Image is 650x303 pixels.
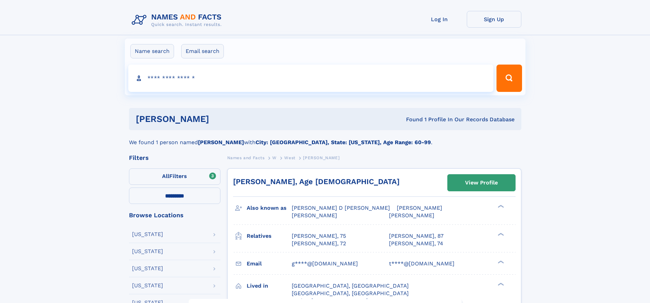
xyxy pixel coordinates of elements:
[247,280,292,292] h3: Lived in
[292,205,390,211] span: [PERSON_NAME] D [PERSON_NAME]
[397,205,442,211] span: [PERSON_NAME]
[129,212,220,218] div: Browse Locations
[389,240,443,247] a: [PERSON_NAME], 74
[132,283,163,288] div: [US_STATE]
[284,155,295,160] span: West
[198,139,244,146] b: [PERSON_NAME]
[292,290,409,297] span: [GEOGRAPHIC_DATA], [GEOGRAPHIC_DATA]
[132,232,163,237] div: [US_STATE]
[496,282,504,286] div: ❯
[129,130,521,147] div: We found 1 person named with .
[130,44,174,58] label: Name search
[132,249,163,254] div: [US_STATE]
[128,65,494,92] input: search input
[496,65,522,92] button: Search Button
[272,155,277,160] span: W
[448,175,515,191] a: View Profile
[496,232,504,236] div: ❯
[292,240,346,247] a: [PERSON_NAME], 72
[129,11,227,29] img: Logo Names and Facts
[496,204,504,209] div: ❯
[272,153,277,162] a: W
[389,232,444,240] a: [PERSON_NAME], 87
[496,260,504,264] div: ❯
[256,139,431,146] b: City: [GEOGRAPHIC_DATA], State: [US_STATE], Age Range: 60-99
[303,155,340,160] span: [PERSON_NAME]
[132,266,163,271] div: [US_STATE]
[467,11,521,28] a: Sign Up
[247,202,292,214] h3: Also known as
[233,177,400,186] a: [PERSON_NAME], Age [DEMOGRAPHIC_DATA]
[465,175,498,191] div: View Profile
[389,212,434,219] span: [PERSON_NAME]
[284,153,295,162] a: West
[129,155,220,161] div: Filters
[292,283,409,289] span: [GEOGRAPHIC_DATA], [GEOGRAPHIC_DATA]
[292,212,337,219] span: [PERSON_NAME]
[412,11,467,28] a: Log In
[307,116,515,123] div: Found 1 Profile In Our Records Database
[181,44,224,58] label: Email search
[247,230,292,242] h3: Relatives
[227,153,265,162] a: Names and Facts
[292,232,346,240] a: [PERSON_NAME], 75
[136,115,308,123] h1: [PERSON_NAME]
[247,258,292,270] h3: Email
[129,168,220,185] label: Filters
[162,173,169,179] span: All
